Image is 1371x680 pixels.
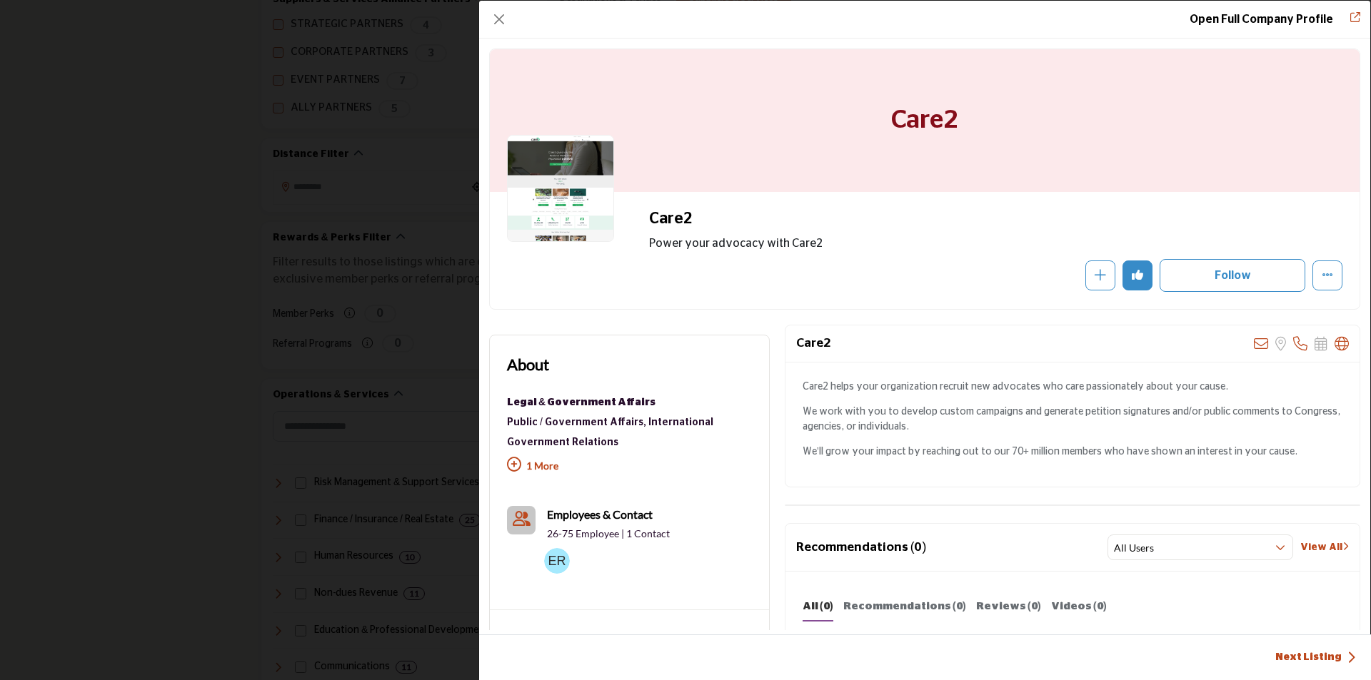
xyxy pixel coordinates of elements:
[1114,541,1154,555] h3: All Users
[1108,534,1293,560] button: All Users
[1085,260,1115,290] button: Redirect to login page
[507,135,614,242] img: care2 logo
[1275,650,1356,665] a: Next Listing
[547,527,670,541] a: 26-75 Employee | 1 Contact
[796,336,831,351] h2: Care2
[1312,260,1342,290] button: More Options
[507,352,549,376] h2: About
[803,405,1342,435] p: We work with you to develop custom campaigns and generate petition signatures and/or public comme...
[547,507,653,521] b: Employees & Contact
[1160,259,1305,292] button: Redirect to login
[507,452,752,483] p: 1 More
[1051,601,1107,612] b: Videos (0)
[507,506,536,534] a: Link of redirect to contact page
[649,209,1042,228] h2: Care2
[843,601,966,612] b: Recommendations (0)
[976,601,1041,612] b: Reviews (0)
[891,49,958,192] h1: Care2
[803,380,1342,395] p: Care2 helps your organization recruit new advocates who care passionately about your cause.
[547,506,653,524] a: Employees & Contact
[1123,260,1152,290] button: Redirect to login page
[796,540,927,555] h2: Recommendations (0)
[1300,540,1349,555] a: View All
[507,393,752,412] a: Legal & Government Affairs
[1190,14,1333,25] a: Redirect to care2
[507,393,752,412] div: Legal services, advocacy, lobbying, and government relations to support organizations in navigati...
[803,445,1342,460] p: We’ll grow your impact by reaching out to our 70+ million members who have shown an interest in y...
[507,417,646,427] a: Public / Government Affairs,
[489,9,509,29] button: Close
[544,548,570,574] img: Eric R.
[1340,11,1360,28] a: Redirect to care2
[649,235,1106,252] span: Power your advocacy with Care2
[507,506,536,534] button: Contact-Employee Icon
[803,601,833,612] b: All (0)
